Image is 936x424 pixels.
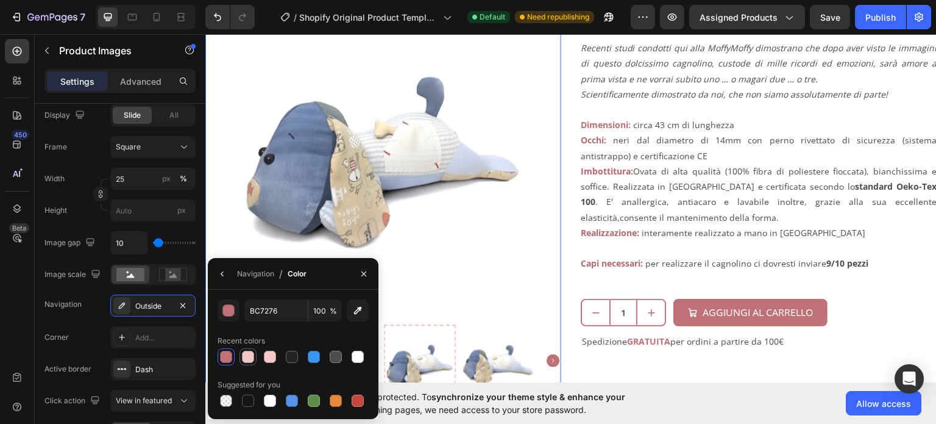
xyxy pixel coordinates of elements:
input: Auto [111,232,147,254]
img: MeMO - Pupazzo Memory Cane [23,290,94,362]
span: consente il mantenimento della forma [414,178,571,189]
div: Corner [44,332,69,343]
span: Occhi: [375,100,401,112]
span: View in featured [116,396,172,405]
p: circa 43 cm di lunghezza [375,85,529,96]
p: Settings [60,75,94,88]
button: Allow access [846,391,921,415]
span: Shopify Original Product Template [299,11,438,24]
div: Outside [135,301,171,312]
div: Image scale [44,267,103,283]
span: / [279,267,283,281]
div: Color [288,268,307,279]
button: AGGIUNGI AL CARRELLO [468,265,622,292]
button: 7 [5,5,91,29]
input: px% [110,168,196,190]
p: interamente realizzato a mano in [GEOGRAPHIC_DATA] [375,193,660,204]
button: View in featured [110,390,196,412]
p: 7 [80,10,85,24]
img: MeMO - Pupazzo Memory Cane [257,290,328,362]
p: Ovata di alta qualità (100% fibra di poliestere fioccata), bianchissima e soffice. Realizzata in ... [375,131,731,189]
span: per realizzare il cagnolino ci dovresti inviare [375,223,663,235]
div: Display [44,107,87,124]
span: Assigned Products [700,11,778,24]
input: Eg: FFFFFF [244,300,308,322]
div: Open Intercom Messenger [895,364,924,393]
div: Image gap [44,235,97,251]
div: px [162,173,171,184]
span: Need republishing [527,12,589,23]
label: Frame [44,142,67,153]
span: Your page is password protected. To when designing pages, we need access to your store password. [283,390,673,416]
span: Slide [124,110,141,121]
span: Imbottitura: [375,131,428,143]
input: quantity [404,266,432,291]
div: Click action [44,393,102,409]
div: Dash [135,364,193,375]
div: Active border [44,364,91,375]
strong: Dimensioni: [375,85,425,96]
div: Undo/Redo [205,5,255,29]
div: Navigation [237,268,274,279]
div: Add... [135,332,193,343]
span: Square [116,142,141,153]
button: Carousel Next Arrow [341,320,354,333]
iframe: Design area [205,34,936,383]
p: Advanced [120,75,161,88]
div: Recent colors [218,336,265,347]
button: increment [432,266,459,291]
input: px [110,199,196,221]
button: Save [810,5,850,29]
button: decrement [377,266,404,291]
div: 450 [12,130,29,140]
span: synchronize your theme style & enhance your experience [283,392,625,415]
span: Capi necessari: [375,223,438,235]
button: Assigned Products [689,5,805,29]
span: Default [480,12,505,23]
strong: GRATUITA [422,301,465,313]
img: MeMO - Pupazzo Memory Cane [101,290,172,362]
div: Beta [9,223,29,233]
span: Save [820,12,840,23]
span: Allow access [856,397,911,410]
button: Square [110,136,196,158]
span: px [177,206,186,215]
span: % [330,306,337,317]
span: per ordini a partire da 100€ [465,301,578,313]
p: neri dal diametro di 14mm con perno rivettato di sicurezza (sistema antistrappo) e certificazione CE [375,100,731,127]
button: % [159,171,174,186]
em: Recenti studi condotti qui alla MoffyMoffy dimostrano che dopo aver visto le immagini di questo d... [375,8,731,66]
span: Realizzazione: [375,193,434,204]
span: / [294,11,297,24]
div: Publish [865,11,896,24]
div: Suggested for you [218,379,280,390]
button: px [176,171,191,186]
div: Navigation [44,299,82,310]
label: Width [44,173,65,184]
p: Spedizione [377,300,730,315]
strong: 9/10 pezzi [621,223,663,235]
label: Height [44,205,67,216]
button: Publish [855,5,906,29]
div: AGGIUNGI AL CARRELLO [497,270,608,287]
div: % [180,173,187,184]
p: Product Images [59,43,163,58]
span: All [169,110,179,121]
